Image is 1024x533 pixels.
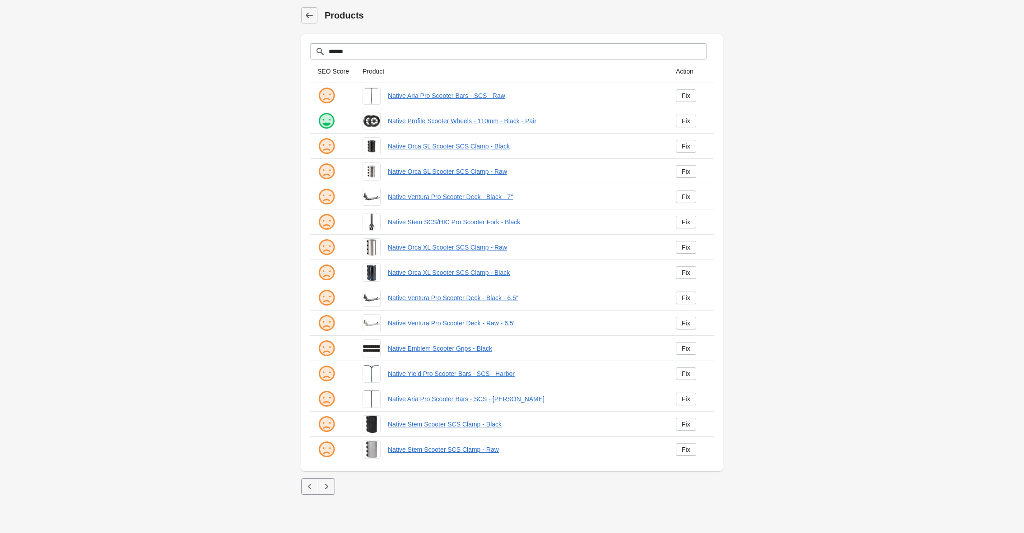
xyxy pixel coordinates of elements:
a: Native Stem Scooter SCS Clamp - Black [388,420,661,429]
img: sad.png [317,137,335,155]
img: sad.png [317,339,335,357]
a: Fix [676,89,696,102]
img: sad.png [317,415,335,433]
div: Fix [682,193,690,200]
h1: Products [325,9,723,22]
a: Fix [676,266,696,279]
a: Fix [676,317,696,329]
div: Fix [682,218,690,226]
div: Fix [682,446,690,453]
div: Fix [682,168,690,175]
a: Fix [676,190,696,203]
div: Fix [682,143,690,150]
a: Native Aria Pro Scooter Bars - SCS - Raw [388,91,661,100]
div: Fix [682,345,690,352]
div: Fix [682,320,690,327]
div: Fix [682,92,690,99]
a: Fix [676,115,696,127]
a: Native Stem Scooter SCS Clamp - Raw [388,445,661,454]
img: sad.png [317,365,335,383]
img: sad.png [317,213,335,231]
div: Fix [682,294,690,301]
a: Native Ventura Pro Scooter Deck - Black - 6.5" [388,293,661,302]
a: Fix [676,140,696,153]
div: Fix [682,395,690,403]
img: happy.png [317,112,335,130]
a: Fix [676,241,696,254]
th: Action [669,60,714,83]
img: sad.png [317,314,335,332]
a: Fix [676,367,696,380]
a: Fix [676,165,696,178]
a: Fix [676,418,696,431]
a: Native Orca XL Scooter SCS Clamp - Raw [388,243,661,252]
img: sad.png [317,264,335,282]
a: Native Ventura Pro Scooter Deck - Black - 7" [388,192,661,201]
th: SEO Score [310,60,355,83]
div: Fix [682,117,690,125]
a: Fix [676,216,696,228]
div: Fix [682,269,690,276]
div: Fix [682,244,690,251]
img: sad.png [317,440,335,459]
a: Native Emblem Scooter Grips - Black [388,344,661,353]
div: Fix [682,370,690,377]
a: Fix [676,393,696,405]
a: Fix [676,443,696,456]
a: Fix [676,292,696,304]
img: sad.png [317,289,335,307]
a: Native Orca XL Scooter SCS Clamp - Black [388,268,661,277]
a: Fix [676,342,696,355]
a: Native Stem SCS/HIC Pro Scooter Fork - Black [388,218,661,227]
a: Native Yield Pro Scooter Bars - SCS - Harbor [388,369,661,378]
a: Native Ventura Pro Scooter Deck - Raw - 6.5" [388,319,661,328]
a: Native Aria Pro Scooter Bars - SCS - [PERSON_NAME] [388,394,661,403]
img: sad.png [317,162,335,181]
img: sad.png [317,390,335,408]
th: Product [355,60,669,83]
img: sad.png [317,238,335,256]
a: Native Orca SL Scooter SCS Clamp - Black [388,142,661,151]
img: sad.png [317,87,335,105]
div: Fix [682,421,690,428]
a: Native Orca SL Scooter SCS Clamp - Raw [388,167,661,176]
a: Native Profile Scooter Wheels - 110mm - Black - Pair [388,116,661,125]
img: sad.png [317,188,335,206]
